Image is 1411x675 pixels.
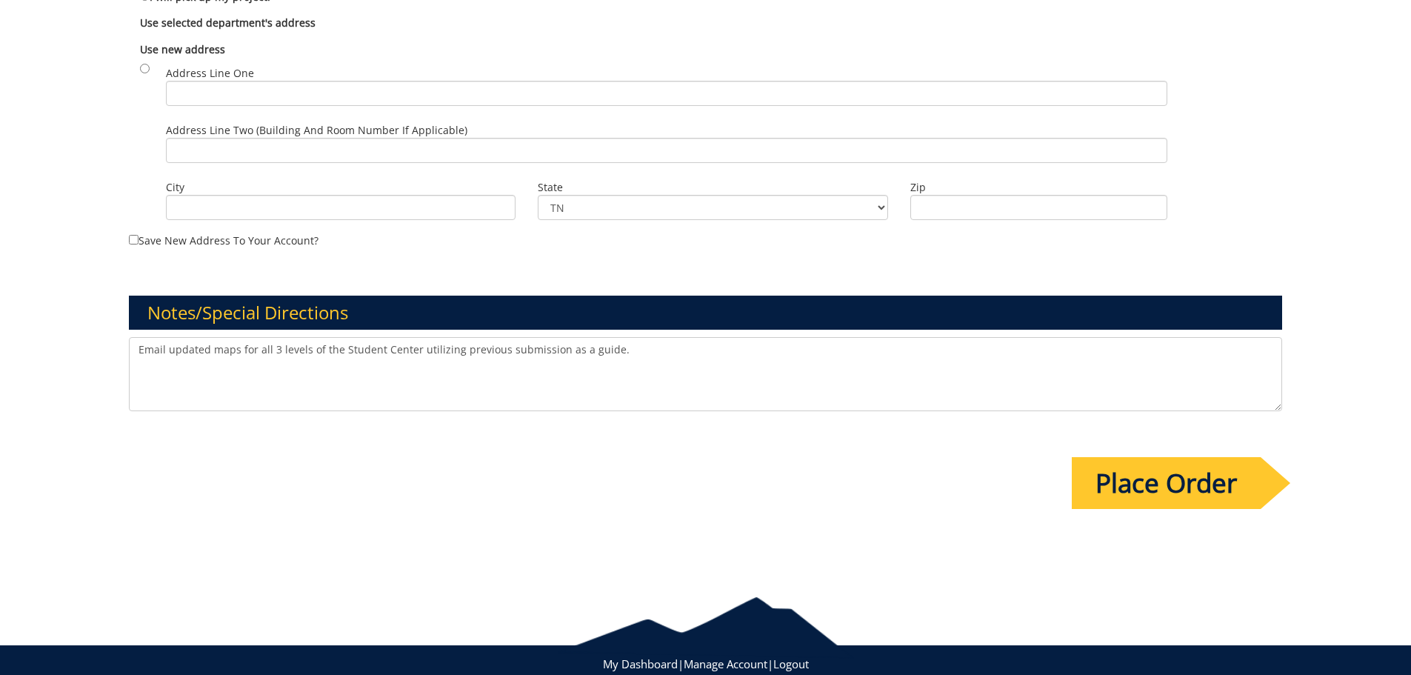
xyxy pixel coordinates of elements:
[129,235,139,245] input: Save new address to your account?
[603,656,678,671] a: My Dashboard
[910,195,1167,220] input: Zip
[166,81,1167,106] input: Address Line One
[166,123,1167,163] label: Address Line Two (Building and Room Number if applicable)
[166,138,1167,163] input: Address Line Two (Building and Room Number if applicable)
[166,180,516,195] label: City
[129,296,1283,330] h3: Notes/Special Directions
[140,16,316,30] b: Use selected department's address
[1072,457,1261,509] input: Place Order
[166,195,516,220] input: City
[684,656,767,671] a: Manage Account
[166,66,1167,106] label: Address Line One
[538,180,888,195] label: State
[140,42,225,56] b: Use new address
[910,180,1167,195] label: Zip
[773,656,809,671] a: Logout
